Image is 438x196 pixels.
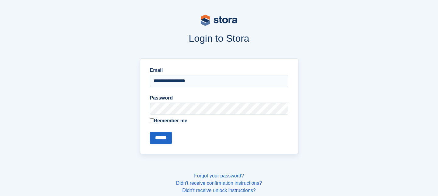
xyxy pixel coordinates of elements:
a: Didn't receive confirmation instructions? [176,180,262,186]
label: Remember me [150,117,288,124]
img: stora-logo-53a41332b3708ae10de48c4981b4e9114cc0af31d8433b30ea865607fb682f29.svg [201,15,237,26]
input: Remember me [150,118,154,122]
a: Didn't receive unlock instructions? [182,188,255,193]
a: Forgot your password? [194,173,244,178]
label: Password [150,94,288,102]
label: Email [150,67,288,74]
h1: Login to Stora [24,33,414,44]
